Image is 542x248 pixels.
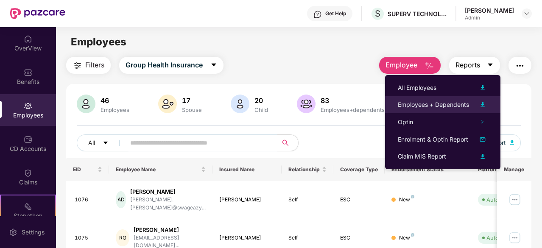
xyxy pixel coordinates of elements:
[486,195,520,204] div: Auto Verified
[480,120,484,124] span: right
[277,139,294,146] span: search
[486,234,520,242] div: Auto Verified
[508,231,522,245] img: manageButton
[288,166,320,173] span: Relationship
[77,134,129,151] button: Allcaret-down
[1,212,55,220] div: Stepathon
[449,57,500,74] button: Reportscaret-down
[73,166,96,173] span: EID
[75,196,103,204] div: 1076
[24,202,32,211] img: svg+xml;base64,PHN2ZyB4bWxucz0iaHR0cDovL3d3dy53My5vcmcvMjAwMC9zdmciIHdpZHRoPSIyMSIgaGVpZ2h0PSIyMC...
[130,196,206,212] div: [PERSON_NAME].[PERSON_NAME]@swageazy...
[508,193,522,206] img: manageButton
[77,95,95,113] img: svg+xml;base64,PHN2ZyB4bWxucz0iaHR0cDovL3d3dy53My5vcmcvMjAwMC9zdmciIHhtbG5zOnhsaW5rPSJodHRwOi8vd3...
[319,96,386,105] div: 83
[455,60,480,70] span: Reports
[24,35,32,43] img: svg+xml;base64,PHN2ZyBpZD0iSG9tZSIgeG1sbnM9Imh0dHA6Ly93d3cudzMub3JnLzIwMDAvc3ZnIiB3aWR0aD0iMjAiIG...
[24,102,32,110] img: svg+xml;base64,PHN2ZyBpZD0iRW1wbG95ZWVzIiB4bWxucz0iaHR0cDovL3d3dy53My5vcmcvMjAwMC9zdmciIHdpZHRoPS...
[88,138,95,148] span: All
[478,100,488,110] img: svg+xml;base64,PHN2ZyB4bWxucz0iaHR0cDovL3d3dy53My5vcmcvMjAwMC9zdmciIHhtbG5zOnhsaW5rPSJodHRwOi8vd3...
[73,61,83,71] img: svg+xml;base64,PHN2ZyB4bWxucz0iaHR0cDovL3d3dy53My5vcmcvMjAwMC9zdmciIHdpZHRoPSIyNCIgaGVpZ2h0PSIyNC...
[19,228,47,237] div: Settings
[398,100,469,109] div: Employees + Dependents
[411,195,414,198] img: svg+xml;base64,PHN2ZyB4bWxucz0iaHR0cDovL3d3dy53My5vcmcvMjAwMC9zdmciIHdpZHRoPSI4IiBoZWlnaHQ9IjgiIH...
[126,60,203,70] span: Group Health Insurance
[85,60,104,70] span: Filters
[116,166,199,173] span: Employee Name
[66,57,111,74] button: Filters
[399,196,414,204] div: New
[277,134,299,151] button: search
[180,106,204,113] div: Spouse
[340,196,378,204] div: ESC
[388,10,447,18] div: SUPERV TECHNOLOGIES PRIVATE LIMITED
[10,8,65,19] img: New Pazcare Logo
[411,233,414,237] img: svg+xml;base64,PHN2ZyB4bWxucz0iaHR0cDovL3d3dy53My5vcmcvMjAwMC9zdmciIHdpZHRoPSI4IiBoZWlnaHQ9IjgiIH...
[24,169,32,177] img: svg+xml;base64,PHN2ZyBpZD0iQ2xhaW0iIHhtbG5zPSJodHRwOi8vd3d3LnczLm9yZy8yMDAwL3N2ZyIgd2lkdGg9IjIwIi...
[99,106,131,113] div: Employees
[398,83,436,92] div: All Employees
[158,95,177,113] img: svg+xml;base64,PHN2ZyB4bWxucz0iaHR0cDovL3d3dy53My5vcmcvMjAwMC9zdmciIHhtbG5zOnhsaW5rPSJodHRwOi8vd3...
[340,234,378,242] div: ESC
[282,158,333,181] th: Relationship
[219,234,275,242] div: [PERSON_NAME]
[66,158,109,181] th: EID
[313,10,322,19] img: svg+xml;base64,PHN2ZyBpZD0iSGVscC0zMngzMiIgeG1sbnM9Imh0dHA6Ly93d3cudzMub3JnLzIwMDAvc3ZnIiB3aWR0aD...
[398,152,446,161] div: Claim MIS Report
[465,6,514,14] div: [PERSON_NAME]
[109,158,212,181] th: Employee Name
[75,234,103,242] div: 1075
[288,196,327,204] div: Self
[325,10,346,17] div: Get Help
[116,191,126,208] div: AD
[288,234,327,242] div: Self
[134,226,206,234] div: [PERSON_NAME]
[24,68,32,77] img: svg+xml;base64,PHN2ZyBpZD0iQmVuZWZpdHMiIHhtbG5zPSJodHRwOi8vd3d3LnczLm9yZy8yMDAwL3N2ZyIgd2lkdGg9Ij...
[375,8,380,19] span: S
[210,61,217,69] span: caret-down
[478,151,488,162] img: svg+xml;base64,PHN2ZyB4bWxucz0iaHR0cDovL3d3dy53My5vcmcvMjAwMC9zdmciIHhtbG5zOnhsaW5rPSJodHRwOi8vd3...
[219,196,275,204] div: [PERSON_NAME]
[9,228,17,237] img: svg+xml;base64,PHN2ZyBpZD0iU2V0dGluZy0yMHgyMCIgeG1sbnM9Imh0dHA6Ly93d3cudzMub3JnLzIwMDAvc3ZnIiB3aW...
[386,60,417,70] span: Employee
[379,57,441,74] button: Employee
[71,36,126,48] span: Employees
[130,188,206,196] div: [PERSON_NAME]
[297,95,316,113] img: svg+xml;base64,PHN2ZyB4bWxucz0iaHR0cDovL3d3dy53My5vcmcvMjAwMC9zdmciIHhtbG5zOnhsaW5rPSJodHRwOi8vd3...
[212,158,282,181] th: Insured Name
[398,135,468,144] div: Enrolment & Optin Report
[465,14,514,21] div: Admin
[399,234,414,242] div: New
[116,229,129,246] div: RG
[510,140,514,145] img: svg+xml;base64,PHN2ZyB4bWxucz0iaHR0cDovL3d3dy53My5vcmcvMjAwMC9zdmciIHhtbG5zOnhsaW5rPSJodHRwOi8vd3...
[515,61,525,71] img: svg+xml;base64,PHN2ZyB4bWxucz0iaHR0cDovL3d3dy53My5vcmcvMjAwMC9zdmciIHdpZHRoPSIyNCIgaGVpZ2h0PSIyNC...
[487,61,494,69] span: caret-down
[24,135,32,144] img: svg+xml;base64,PHN2ZyBpZD0iQ0RfQWNjb3VudHMiIGRhdGEtbmFtZT0iQ0QgQWNjb3VudHMiIHhtbG5zPSJodHRwOi8vd3...
[398,118,413,125] span: Optin
[478,134,488,145] img: svg+xml;base64,PHN2ZyB4bWxucz0iaHR0cDovL3d3dy53My5vcmcvMjAwMC9zdmciIHhtbG5zOnhsaW5rPSJodHRwOi8vd3...
[103,140,109,147] span: caret-down
[333,158,385,181] th: Coverage Type
[253,106,270,113] div: Child
[523,10,530,17] img: svg+xml;base64,PHN2ZyBpZD0iRHJvcGRvd24tMzJ4MzIiIHhtbG5zPSJodHRwOi8vd3d3LnczLm9yZy8yMDAwL3N2ZyIgd2...
[99,96,131,105] div: 46
[119,57,224,74] button: Group Health Insurancecaret-down
[180,96,204,105] div: 17
[478,83,488,93] img: svg+xml;base64,PHN2ZyB4bWxucz0iaHR0cDovL3d3dy53My5vcmcvMjAwMC9zdmciIHhtbG5zOnhsaW5rPSJodHRwOi8vd3...
[319,106,386,113] div: Employees+dependents
[231,95,249,113] img: svg+xml;base64,PHN2ZyB4bWxucz0iaHR0cDovL3d3dy53My5vcmcvMjAwMC9zdmciIHhtbG5zOnhsaW5rPSJodHRwOi8vd3...
[424,61,434,71] img: svg+xml;base64,PHN2ZyB4bWxucz0iaHR0cDovL3d3dy53My5vcmcvMjAwMC9zdmciIHhtbG5zOnhsaW5rPSJodHRwOi8vd3...
[497,158,531,181] th: Manage
[253,96,270,105] div: 20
